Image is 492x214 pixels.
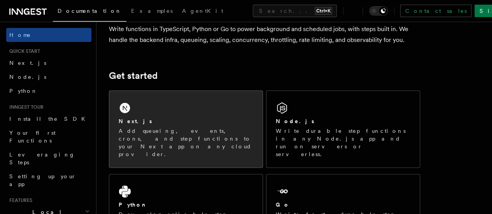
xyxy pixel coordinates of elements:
[276,201,290,209] h2: Go
[315,7,332,15] kbd: Ctrl+K
[58,8,122,14] span: Documentation
[6,28,91,42] a: Home
[182,8,223,14] span: AgentKit
[9,31,31,39] span: Home
[6,70,91,84] a: Node.js
[400,5,471,17] a: Contact sales
[276,117,314,125] h2: Node.js
[53,2,126,22] a: Documentation
[9,74,46,80] span: Node.js
[126,2,177,21] a: Examples
[9,173,76,187] span: Setting up your app
[6,104,44,110] span: Inngest tour
[6,148,91,169] a: Leveraging Steps
[177,2,228,21] a: AgentKit
[6,84,91,98] a: Python
[253,5,337,17] button: Search...Ctrl+K
[119,127,253,158] p: Add queueing, events, crons, and step functions to your Next app on any cloud provider.
[266,90,420,168] a: Node.jsWrite durable step functions in any Node.js app and run on servers or serverless.
[6,56,91,70] a: Next.js
[109,70,158,81] a: Get started
[6,112,91,126] a: Install the SDK
[109,24,420,45] p: Write functions in TypeScript, Python or Go to power background and scheduled jobs, with steps bu...
[9,88,38,94] span: Python
[109,90,263,168] a: Next.jsAdd queueing, events, crons, and step functions to your Next app on any cloud provider.
[9,116,90,122] span: Install the SDK
[119,117,152,125] h2: Next.js
[276,127,410,158] p: Write durable step functions in any Node.js app and run on servers or serverless.
[6,126,91,148] a: Your first Functions
[369,6,388,16] button: Toggle dark mode
[6,169,91,191] a: Setting up your app
[9,130,56,144] span: Your first Functions
[131,8,173,14] span: Examples
[6,48,40,54] span: Quick start
[9,60,46,66] span: Next.js
[119,201,147,209] h2: Python
[9,151,75,165] span: Leveraging Steps
[6,197,32,204] span: Features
